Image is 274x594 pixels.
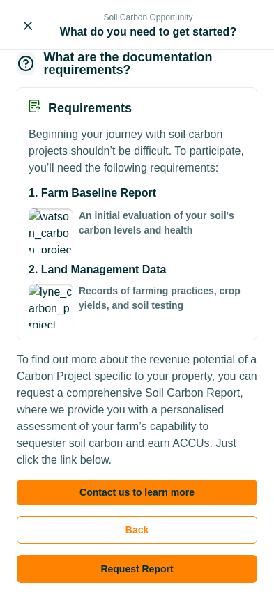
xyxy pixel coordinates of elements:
[17,516,257,544] button: Back
[43,51,257,76] h3: What are the documentation requirements?
[48,99,132,118] p: Requirements
[17,15,39,37] button: Close
[103,11,192,24] p: Soil Carbon Opportunity
[79,284,245,328] p: Records of farming practices, crop yields, and soil testing
[29,185,156,201] p: 1. Farm Baseline Report
[29,284,73,328] img: lyne_carbon_project
[29,208,73,253] img: watson_carbon_project
[17,351,257,469] p: To find out more about the revenue potential of a Carbon Project specific to your property, you c...
[17,480,257,505] button: Contact us to learn more
[17,555,257,583] button: Request Report
[29,261,166,278] p: 2. Land Management Data
[79,208,245,253] p: An initial evaluation of your soil's carbon levels and health
[29,126,245,176] p: Beginning your journey with soil carbon projects shouldn’t be difficult. To participate, you’ll n...
[60,24,236,40] p: What do you need to get started?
